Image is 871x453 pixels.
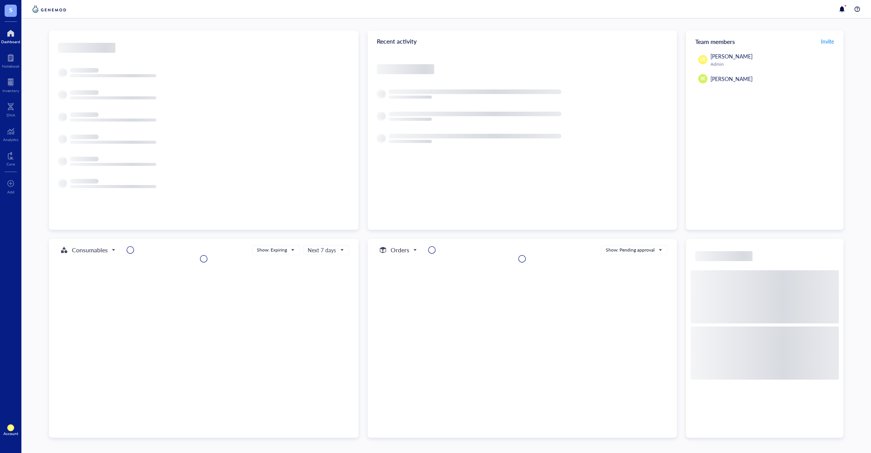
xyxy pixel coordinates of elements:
[257,247,287,253] div: Show: Expiring
[72,245,108,255] h5: Consumables
[6,113,15,117] div: DNA
[606,247,655,253] div: Show: Pending approval
[821,35,834,47] button: Invite
[391,245,409,255] h5: Orders
[821,37,834,45] span: Invite
[6,101,15,117] a: DNA
[308,247,343,253] span: Next 7 days
[701,75,705,82] span: IK
[686,31,843,52] div: Team members
[3,125,18,142] a: Analytics
[700,56,706,63] span: LR
[3,137,18,142] div: Analytics
[1,39,20,44] div: Dashboard
[6,162,15,166] div: Core
[2,52,19,68] a: Notebook
[3,431,18,436] div: Account
[710,75,753,83] span: [PERSON_NAME]
[6,149,15,166] a: Core
[710,52,753,60] span: [PERSON_NAME]
[368,31,677,52] div: Recent activity
[31,5,68,14] img: genemod-logo
[710,61,836,67] div: Admin
[9,5,13,15] span: S
[2,76,19,93] a: Inventory
[2,64,19,68] div: Notebook
[2,88,19,93] div: Inventory
[9,426,13,430] span: LR
[7,190,15,194] div: Add
[1,27,20,44] a: Dashboard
